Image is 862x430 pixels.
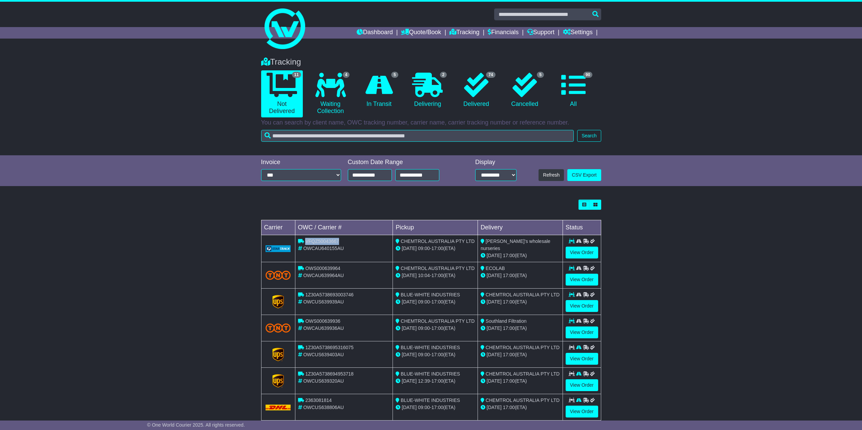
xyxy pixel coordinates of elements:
[401,27,441,39] a: Quote/Book
[487,405,502,410] span: [DATE]
[396,298,475,305] div: - (ETA)
[305,266,340,271] span: OWS000639964
[418,378,430,384] span: 12:39
[552,70,594,110] a: 90 All
[577,130,601,142] button: Search
[303,246,344,251] span: OWCAU640155AU
[481,298,560,305] div: (ETA)
[487,253,502,258] span: [DATE]
[432,405,443,410] span: 17:00
[475,159,517,166] div: Display
[305,398,332,403] span: 2363081814
[503,253,515,258] span: 17:00
[343,72,350,78] span: 4
[486,398,560,403] span: CHEMTROL AUSTRALIA PTY LTD
[487,325,502,331] span: [DATE]
[487,273,502,278] span: [DATE]
[486,371,560,377] span: CHEMTROL AUSTRALIA PTY LTD
[147,422,245,428] span: © One World Courier 2025. All rights reserved.
[396,245,475,252] div: - (ETA)
[566,274,598,286] a: View Order
[486,72,495,78] span: 74
[504,70,546,110] a: 5 Cancelled
[303,299,344,304] span: OWCUS639939AU
[481,239,550,251] span: [PERSON_NAME]'s wholesale nurseries
[292,72,301,78] span: 11
[402,325,417,331] span: [DATE]
[402,405,417,410] span: [DATE]
[266,405,291,410] img: DHL.png
[481,378,560,385] div: (ETA)
[487,352,502,357] span: [DATE]
[563,220,601,235] td: Status
[407,70,448,110] a: 2 Delivering
[396,378,475,385] div: - (ETA)
[266,271,291,280] img: TNT_Domestic.png
[401,292,460,297] span: BLUE-WHITE INDUSTRIES
[440,72,447,78] span: 2
[402,246,417,251] span: [DATE]
[401,318,475,324] span: CHEMTROL AUSTRALIA PTY LTD
[303,352,344,357] span: OWCUS639403AU
[566,247,598,258] a: View Order
[272,348,284,361] img: GetCarrierServiceLogo
[432,246,443,251] span: 17:00
[537,72,544,78] span: 5
[418,273,430,278] span: 10:04
[401,345,460,350] span: BLUE-WHITE INDUSTRIES
[566,406,598,417] a: View Order
[305,345,353,350] span: 1Z30A5738695316075
[401,239,475,244] span: CHEMTROL AUSTRALIA PTY LTD
[539,169,564,181] button: Refresh
[488,27,519,39] a: Financials
[503,273,515,278] span: 17:00
[432,352,443,357] span: 17:00
[266,323,291,333] img: TNT_Domestic.png
[418,299,430,304] span: 09:00
[266,245,291,252] img: GetCarrierServiceLogo
[481,325,560,332] div: (ETA)
[305,292,353,297] span: 1Z30A5738693003746
[566,379,598,391] a: View Order
[303,378,344,384] span: OWCUS639320AU
[272,374,284,388] img: GetCarrierServiceLogo
[402,378,417,384] span: [DATE]
[348,159,457,166] div: Custom Date Range
[391,72,398,78] span: 5
[261,70,303,117] a: 11 Not Delivered
[432,299,443,304] span: 17:00
[272,295,284,309] img: GetCarrierServiceLogo
[305,371,353,377] span: 1Z30A5738694953718
[481,252,560,259] div: (ETA)
[396,351,475,358] div: - (ETA)
[303,405,344,410] span: OWCUS638806AU
[303,273,344,278] span: OWCAU639964AU
[303,325,344,331] span: OWCAU639936AU
[358,70,400,110] a: 5 In Transit
[401,371,460,377] span: BLUE-WHITE INDUSTRIES
[503,405,515,410] span: 17:00
[396,272,475,279] div: - (ETA)
[401,398,460,403] span: BLUE-WHITE INDUSTRIES
[305,318,340,324] span: OWS000639936
[393,220,478,235] td: Pickup
[503,378,515,384] span: 17:00
[481,404,560,411] div: (ETA)
[486,345,560,350] span: CHEMTROL AUSTRALIA PTY LTD
[449,27,479,39] a: Tracking
[401,266,475,271] span: CHEMTROL AUSTRALIA PTY LTD
[261,119,601,127] p: You can search by client name, OWC tracking number, carrier name, carrier tracking number or refe...
[396,404,475,411] div: - (ETA)
[527,27,554,39] a: Support
[258,57,605,67] div: Tracking
[261,159,341,166] div: Invoice
[432,378,443,384] span: 17:00
[432,273,443,278] span: 17:00
[402,352,417,357] span: [DATE]
[503,352,515,357] span: 17:00
[486,266,505,271] span: ECOLAB
[487,299,502,304] span: [DATE]
[357,27,393,39] a: Dashboard
[418,246,430,251] span: 09:00
[305,239,339,244] span: VFQZ50043667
